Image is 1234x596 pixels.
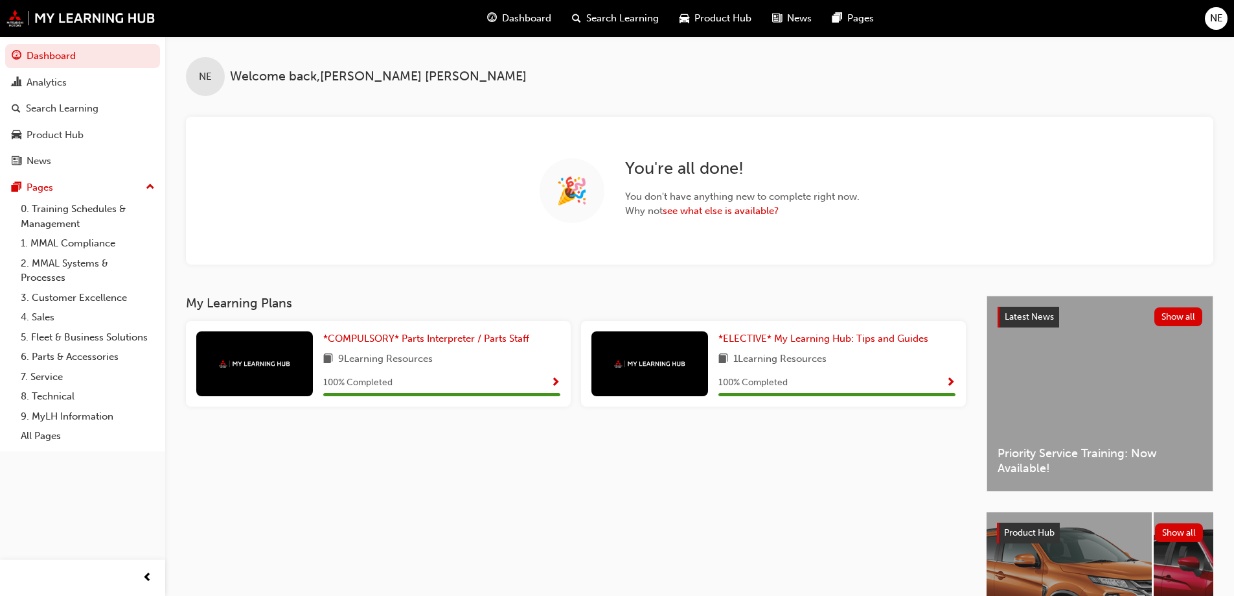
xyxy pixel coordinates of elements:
[16,387,160,407] a: 8. Technical
[1205,7,1228,30] button: NE
[625,204,860,219] span: Why not
[5,44,160,68] a: Dashboard
[12,103,21,115] span: search-icon
[12,182,21,194] span: pages-icon
[12,51,21,62] span: guage-icon
[1154,307,1203,326] button: Show all
[1210,11,1223,26] span: NE
[323,331,534,346] a: *COMPULSORY* Parts Interpreter / Parts Staff
[1155,523,1204,542] button: Show all
[669,5,762,32] a: car-iconProduct Hub
[5,123,160,147] a: Product Hub
[487,10,497,27] span: guage-icon
[551,377,560,389] span: Show Progress
[572,10,581,27] span: search-icon
[556,184,588,198] span: 🎉
[663,205,779,217] a: see what else is available?
[12,130,21,141] span: car-icon
[562,5,669,32] a: search-iconSearch Learning
[822,5,884,32] a: pages-iconPages
[219,360,290,368] img: mmal
[16,347,160,367] a: 6. Parts & Accessories
[680,10,689,27] span: car-icon
[762,5,822,32] a: news-iconNews
[998,307,1202,328] a: Latest NewsShow all
[772,10,782,27] span: news-icon
[16,233,160,254] a: 1. MMAL Compliance
[338,352,433,368] span: 9 Learning Resources
[323,375,393,390] span: 100 % Completed
[477,5,562,32] a: guage-iconDashboard
[998,446,1202,475] span: Priority Service Training: Now Available!
[186,296,966,311] h3: My Learning Plans
[16,254,160,288] a: 2. MMAL Systems & Processes
[625,158,860,179] h2: You ' re all done!
[5,71,160,95] a: Analytics
[847,11,874,26] span: Pages
[987,296,1213,492] a: Latest NewsShow allPriority Service Training: Now Available!
[625,189,860,204] span: You don ' t have anything new to complete right now.
[5,176,160,200] button: Pages
[997,523,1203,543] a: Product HubShow all
[502,11,551,26] span: Dashboard
[6,10,155,27] img: mmal
[694,11,751,26] span: Product Hub
[323,333,529,344] span: *COMPULSORY* Parts Interpreter / Parts Staff
[12,156,21,167] span: news-icon
[16,328,160,348] a: 5. Fleet & Business Solutions
[1005,311,1054,322] span: Latest News
[1004,527,1055,538] span: Product Hub
[26,101,98,116] div: Search Learning
[27,180,53,195] div: Pages
[787,11,812,26] span: News
[323,352,333,368] span: book-icon
[16,199,160,233] a: 0. Training Schedules & Management
[614,360,685,368] img: mmal
[5,97,160,121] a: Search Learning
[832,10,842,27] span: pages-icon
[551,375,560,391] button: Show Progress
[12,77,21,89] span: chart-icon
[16,426,160,446] a: All Pages
[230,69,527,84] span: Welcome back , [PERSON_NAME] [PERSON_NAME]
[733,352,827,368] span: 1 Learning Resources
[946,375,955,391] button: Show Progress
[27,128,84,143] div: Product Hub
[718,333,928,344] span: *ELECTIVE* My Learning Hub: Tips and Guides
[199,69,212,84] span: NE
[27,154,51,169] div: News
[946,377,955,389] span: Show Progress
[718,352,728,368] span: book-icon
[586,11,659,26] span: Search Learning
[16,367,160,387] a: 7. Service
[16,307,160,328] a: 4. Sales
[16,288,160,308] a: 3. Customer Excellence
[5,42,160,176] button: DashboardAnalyticsSearch LearningProduct HubNews
[16,407,160,427] a: 9. MyLH Information
[718,375,788,390] span: 100 % Completed
[146,179,155,196] span: up-icon
[27,75,67,90] div: Analytics
[718,331,933,346] a: *ELECTIVE* My Learning Hub: Tips and Guides
[5,149,160,173] a: News
[143,570,152,586] span: prev-icon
